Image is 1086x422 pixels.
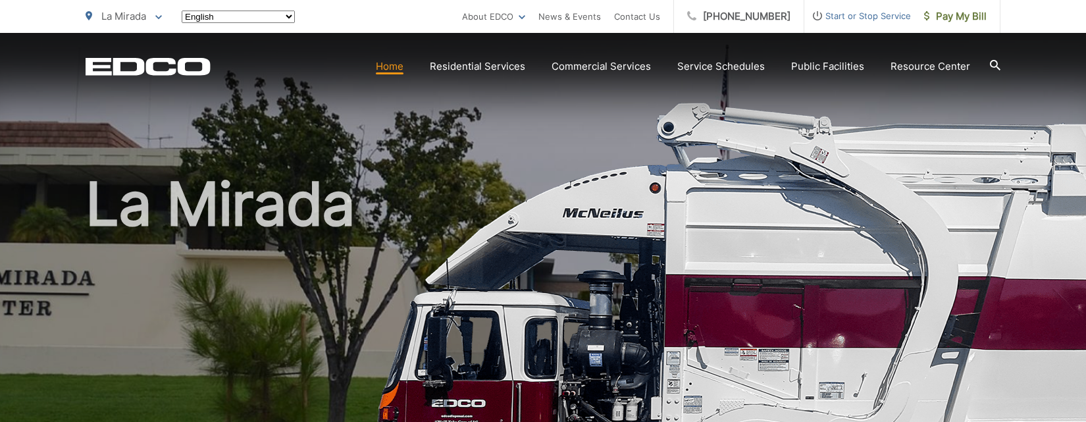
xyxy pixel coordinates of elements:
[614,9,660,24] a: Contact Us
[791,59,864,74] a: Public Facilities
[538,9,601,24] a: News & Events
[677,59,765,74] a: Service Schedules
[182,11,295,23] select: Select a language
[891,59,970,74] a: Resource Center
[924,9,987,24] span: Pay My Bill
[430,59,525,74] a: Residential Services
[376,59,403,74] a: Home
[552,59,651,74] a: Commercial Services
[462,9,525,24] a: About EDCO
[86,57,211,76] a: EDCD logo. Return to the homepage.
[101,10,146,22] span: La Mirada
